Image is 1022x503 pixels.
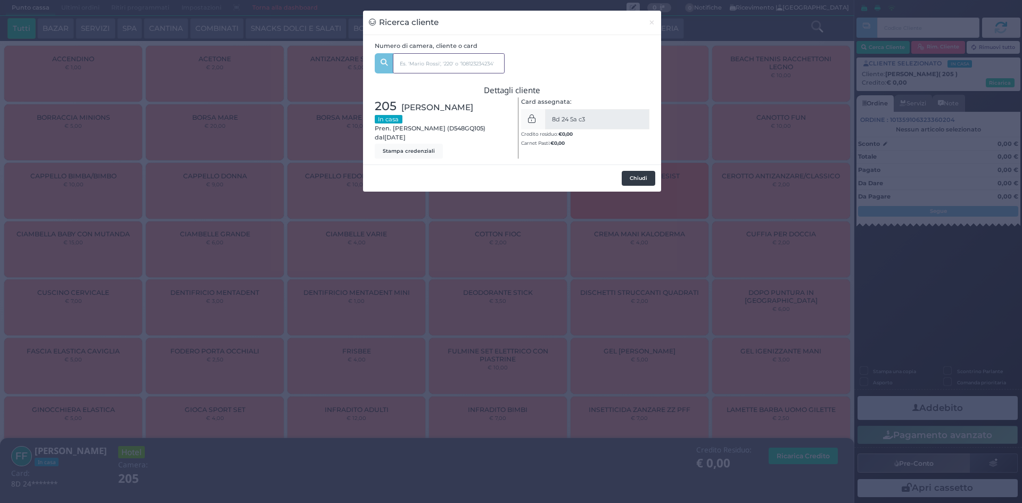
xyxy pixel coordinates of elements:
h3: Ricerca cliente [369,17,439,29]
button: Chiudi [642,11,661,35]
button: Chiudi [622,171,655,186]
span: [DATE] [384,133,406,142]
span: 0,00 [562,130,573,137]
input: Es. 'Mario Rossi', '220' o '108123234234' [393,53,505,73]
b: € [558,131,573,137]
div: Pren. [PERSON_NAME] (D548GQ105) dal [369,97,512,159]
span: [PERSON_NAME] [401,101,473,113]
b: € [550,140,565,146]
span: × [648,17,655,28]
span: 0,00 [554,139,565,146]
label: Numero di camera, cliente o card [375,42,477,51]
label: Card assegnata: [521,97,572,106]
small: Credito residuo: [521,131,573,137]
small: Carnet Pasti: [521,140,565,146]
button: Stampa credenziali [375,144,443,159]
span: 205 [375,97,397,116]
small: In casa [375,115,402,123]
h3: Dettagli cliente [375,86,650,95]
